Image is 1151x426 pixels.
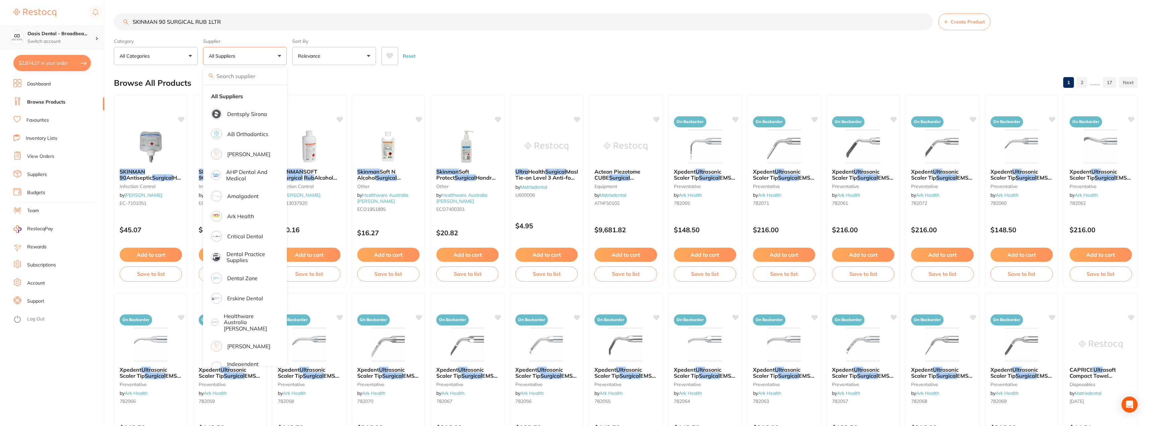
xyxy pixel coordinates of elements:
[278,174,337,187] span: Alcohol Based x 500ml
[990,192,1019,198] span: by
[227,131,268,137] p: AB Orthodontics
[753,192,781,198] span: by
[120,366,167,379] span: asonic Scaler Tip
[209,53,238,59] p: All Suppliers
[911,200,927,206] span: 782072
[120,174,126,181] em: 90
[520,184,547,190] a: Matrixdental
[525,328,568,361] img: Xpedent Ultrasonic Scaler Tip Surgical EMS E-BS2L
[1095,174,1115,181] em: Surgical
[832,169,894,181] b: Xpedent Ultrasonic Scaler Tip Surgical EMS E-BS6F
[292,38,376,44] label: Sort By
[911,174,972,187] span: EMS E-Pirahna
[1075,390,1101,396] a: Matrixdental
[357,168,395,181] span: Soft N Alcohol
[832,226,894,234] p: $216.00
[674,174,735,187] span: EMS E-SL4
[1012,168,1022,175] em: Ultr
[938,13,990,30] button: Create Product
[227,343,270,349] p: [PERSON_NAME]
[224,313,275,331] p: Healthware Australia [PERSON_NAME]
[911,116,944,127] span: On Backorder
[357,168,380,175] em: Skinman
[13,225,53,233] a: RestocqPay
[674,168,696,175] span: Xpedent
[27,153,54,160] a: View Orders
[199,168,224,175] em: SKINMAN
[212,212,221,221] img: Ark Health
[199,174,205,181] em: 90
[594,192,626,198] span: by
[199,226,261,234] p: $38.08
[609,174,630,181] em: Surgical
[753,168,775,175] span: Xpedent
[126,174,152,181] span: Antiseptic
[278,366,300,373] span: Xpedent
[357,169,420,181] b: Skinman Soft N Alcohol Surgical Rub 500ml
[114,13,933,30] input: Search Products
[357,366,379,373] span: Xpedent
[212,294,221,303] img: Erskine Dental
[911,266,973,281] button: Save to list
[227,275,258,281] p: Dental Zone
[762,328,806,361] img: Xpedent Ultrasonic Scaler Tip Surgical EMS E-SL2
[753,314,785,325] span: On Backorder
[27,226,53,232] span: RestocqPay
[206,89,284,103] li: Clear selection
[1063,76,1074,89] a: 1
[911,314,944,325] span: On Backorder
[916,390,939,396] a: Ark Health
[278,226,340,234] p: $10.16
[604,181,620,187] span: asonic
[599,192,626,198] a: Matrixdental
[120,184,182,189] small: infection control
[199,248,261,262] button: Add to cart
[515,168,528,175] em: Ultra
[916,192,939,198] a: Ark Health
[27,81,51,87] a: Dashboard
[911,192,939,198] span: by
[436,169,499,181] b: Skinman Soft Protect Surgical Handrub 600ml
[832,200,848,206] span: 782061
[594,248,657,262] button: Add to cart
[832,168,880,181] span: asonic Scaler Tip
[199,174,282,187] span: 1L Bottle
[1070,116,1102,127] span: On Backorder
[227,151,270,157] p: [PERSON_NAME]
[13,9,56,17] img: Restocq Logo
[1070,168,1091,175] span: Xpedent
[911,168,933,175] span: Xpedent
[990,200,1007,206] span: 782060
[27,99,65,106] a: Browse Products
[1079,130,1123,163] img: Xpedent Ultrasonic Scaler Tip Surgical EMS E-SL1
[1070,200,1086,206] span: 782062
[152,174,173,181] em: Surgical
[211,93,243,99] strong: All Suppliers
[278,168,303,175] em: SKINMAN
[674,200,690,206] span: 782065
[212,110,221,118] img: Dentsply Sirona
[357,314,390,325] span: On Backorder
[832,314,865,325] span: On Backorder
[515,248,578,262] button: Add to cart
[212,150,221,159] img: Adam Dental
[753,116,785,127] span: On Backorder
[594,200,620,206] span: ATNF50102
[1079,328,1123,361] img: CAPRICE Ultrasoft Compact Towel 19x29cm (24 packs of 90) 1929CW
[13,225,21,233] img: RestocqPay
[120,169,182,181] b: SKINMAN 90 Antiseptic Surgical Hand Rub x 1.2L
[1070,169,1132,181] b: Xpedent Ultrasonic Scaler Tip Surgical EMS E-SL1
[1070,168,1117,181] span: asonic Scaler Tip
[379,366,388,373] em: Ultr
[832,116,865,127] span: On Backorder
[753,248,815,262] button: Add to cart
[199,266,261,281] button: Save to list
[753,168,801,181] span: asonic Scaler Tip
[990,314,1023,325] span: On Backorder
[227,111,267,117] p: Dentsply Sirona
[1091,168,1101,175] em: Ultr
[129,328,173,361] img: Xpedent Ultrasonic Scaler Tip Surgical EMS E-SL5
[990,168,1012,175] span: Xpedent
[376,174,397,181] em: Surgical
[287,328,331,361] img: Xpedent Ultrasonic Scaler Tip Surgical EMS E-BS4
